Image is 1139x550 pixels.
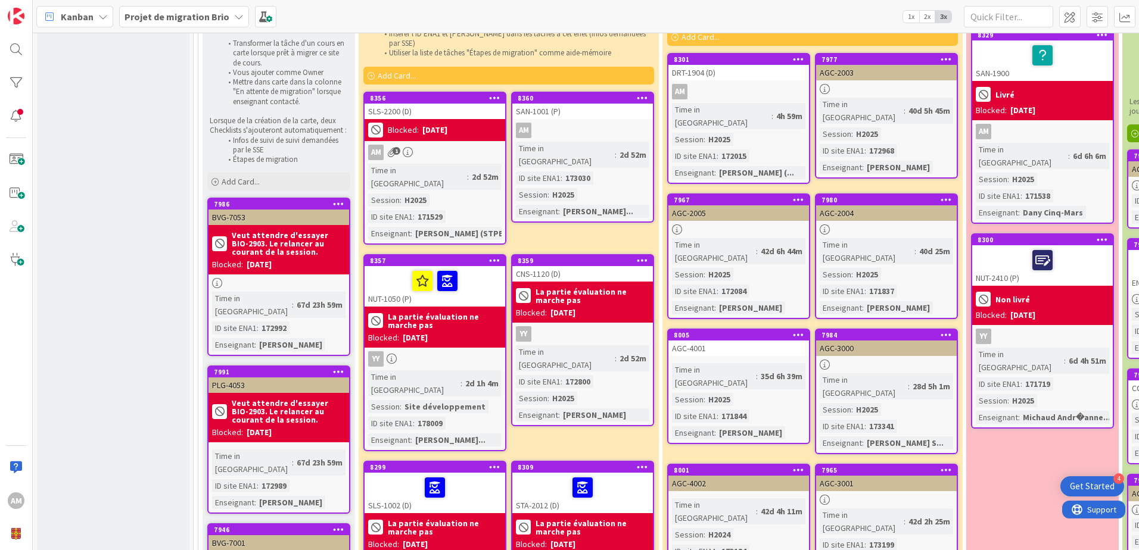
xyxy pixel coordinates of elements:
[851,127,853,140] span: :
[516,307,547,319] div: Blocked:
[222,68,348,77] li: Vous ajouter comme Owner
[8,8,24,24] img: Visit kanbanzone.com
[773,110,805,123] div: 4h 59m
[972,245,1113,286] div: NUT-2410 (P)
[935,11,951,23] span: 3x
[549,188,577,201] div: H2025
[365,351,505,367] div: YY
[247,426,272,439] div: [DATE]
[820,436,862,449] div: Enseignant
[672,498,756,524] div: Time in [GEOGRAPHIC_DATA]
[1020,411,1113,424] div: Michaud Andr�anne...
[512,473,653,513] div: STA-2012 (D)
[995,90,1014,99] b: Livré
[212,338,254,351] div: Enseignant
[208,199,349,225] div: 7986BVG-7053
[518,257,653,265] div: 8359
[512,93,653,119] div: 8360SAN-1001 (P)
[820,301,862,314] div: Enseignant
[467,170,469,183] span: :
[816,65,957,80] div: AGC-2003
[716,166,797,179] div: [PERSON_NAME] (...
[512,326,653,342] div: YY
[668,465,809,491] div: 8001AGC-4002
[964,6,1053,27] input: Quick Filter...
[995,295,1030,304] b: Non livré
[516,408,558,421] div: Enseignant
[550,307,575,319] div: [DATE]
[820,420,864,433] div: ID site ENA1
[212,321,257,335] div: ID site ENA1
[512,266,653,282] div: CNS-1120 (D)
[512,123,653,138] div: AM
[668,65,809,80] div: DRT-1904 (D)
[816,465,957,491] div: 7965AGC-3001
[1068,149,1070,162] span: :
[562,375,593,388] div: 172800
[976,189,1020,202] div: ID site ENA1
[370,94,505,102] div: 8356
[561,171,562,185] span: :
[212,292,292,318] div: Time in [GEOGRAPHIC_DATA]
[208,199,349,210] div: 7986
[862,301,864,314] span: :
[413,210,415,223] span: :
[718,149,749,162] div: 172015
[668,195,809,221] div: 7967AGC-2005
[864,420,866,433] span: :
[212,258,243,271] div: Blocked:
[668,205,809,221] div: AGC-2005
[516,123,531,138] div: AM
[222,176,260,187] span: Add Card...
[904,104,905,117] span: :
[821,196,957,204] div: 7980
[864,436,947,449] div: [PERSON_NAME] S...
[365,104,505,119] div: SLS-2200 (D)
[222,155,348,164] li: Étapes de migration
[516,326,531,342] div: YY
[256,496,325,509] div: [PERSON_NAME]
[820,127,851,140] div: Session
[816,54,957,65] div: 7977
[908,380,910,393] span: :
[756,370,758,383] span: :
[512,462,653,473] div: 8309
[821,331,957,339] div: 7984
[1022,377,1053,390] div: 171719
[415,417,446,430] div: 178009
[668,195,809,205] div: 7967
[256,338,325,351] div: [PERSON_NAME]
[976,377,1020,390] div: ID site ENA1
[705,133,733,146] div: H2025
[862,436,864,449] span: :
[208,367,349,393] div: 7991PLG-4053
[388,312,502,329] b: La partie évaluation ne marche pas
[516,345,615,371] div: Time in [GEOGRAPHIC_DATA]
[370,257,505,265] div: 8357
[516,205,558,218] div: Enseignant
[864,285,866,298] span: :
[668,84,809,99] div: AM
[365,93,505,119] div: 8356SLS-2200 (D)
[714,426,716,439] span: :
[410,433,412,446] span: :
[412,433,488,446] div: [PERSON_NAME]...
[866,420,897,433] div: 173341
[617,148,649,161] div: 2d 52m
[1022,189,1053,202] div: 171538
[816,330,957,340] div: 7984
[512,104,653,119] div: SAN-1001 (P)
[516,375,561,388] div: ID site ENA1
[756,245,758,258] span: :
[668,330,809,356] div: 8005AGC-4001
[415,210,446,223] div: 171529
[758,505,805,518] div: 42d 4h 11m
[816,476,957,491] div: AGC-3001
[672,301,714,314] div: Enseignant
[259,321,290,335] div: 172992
[717,410,718,423] span: :
[368,145,384,160] div: AM
[518,94,653,102] div: 8360
[816,330,957,356] div: 7984AGC-3000
[820,285,864,298] div: ID site ENA1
